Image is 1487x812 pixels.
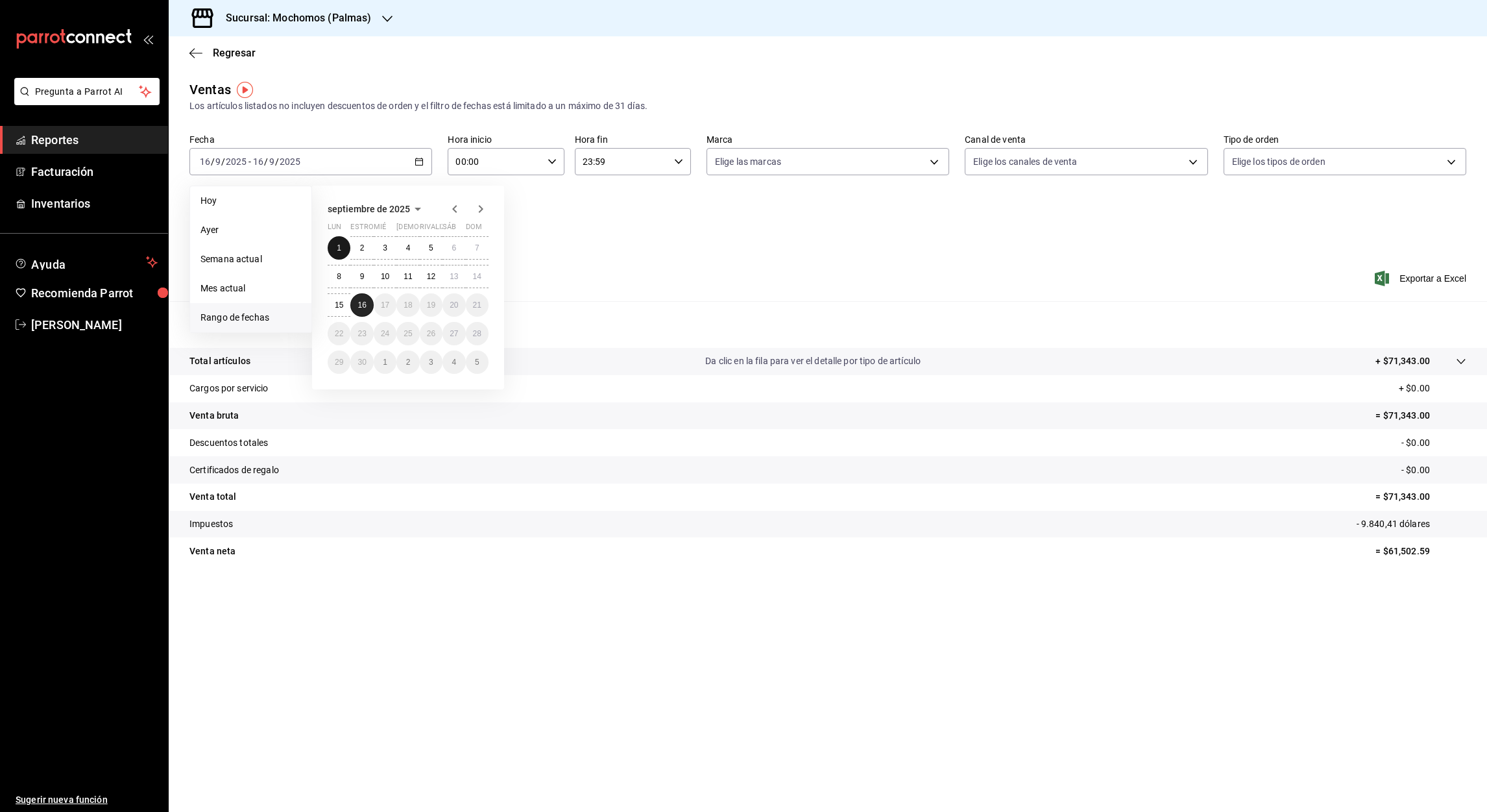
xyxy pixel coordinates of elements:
[328,351,350,374] button: 29 de septiembre de 2025
[442,351,465,374] button: 4 de octubre de 2025
[189,47,256,59] button: Regresar
[360,243,365,252] abbr: 2 de septiembre de 2025
[221,156,225,167] span: /
[189,317,1466,332] p: Resumen
[396,265,419,288] button: 11 de septiembre de 2025
[973,155,1077,168] span: Elige los canales de venta
[374,351,396,374] button: 1 de octubre de 2025
[429,243,433,252] abbr: 5 de septiembre de 2025
[248,156,251,167] span: -
[189,354,250,368] p: Total artículos
[200,194,301,208] span: Hoy
[396,223,473,236] abbr: jueves
[357,329,366,338] abbr: 23 de septiembre de 2025
[475,243,479,252] abbr: 7 de septiembre de 2025
[1375,354,1430,368] p: + $71,343.00
[279,156,301,167] input: ----
[350,223,391,236] abbr: martes
[350,265,373,288] button: 9 de septiembre de 2025
[350,351,373,374] button: 30 de septiembre de 2025
[337,243,341,252] abbr: 1 de septiembre de 2025
[420,223,455,236] abbr: viernes
[374,265,396,288] button: 10 de septiembre de 2025
[1377,271,1466,286] button: Exportar a Excel
[1375,545,1466,558] p: = $61,502.59
[466,236,489,260] button: 7 de septiembre de 2025
[450,301,458,310] abbr: 20 de septiembre de 2025
[211,156,215,167] span: /
[200,252,301,266] span: Semana actual
[473,272,481,281] abbr: 14 de septiembre de 2025
[406,358,411,367] abbr: 2 de octubre de 2025
[189,135,432,144] label: Fecha
[396,236,419,260] button: 4 de septiembre de 2025
[328,236,350,260] button: 1 de septiembre de 2025
[1375,490,1466,504] p: = $71,343.00
[442,223,456,236] abbr: sábado
[328,265,350,288] button: 8 de septiembre de 2025
[1399,273,1466,284] font: Exportar a Excel
[14,78,160,105] button: Pregunta a Parrot AI
[466,265,489,288] button: 14 de septiembre de 2025
[215,10,372,26] h3: Sucursal: Mochomos (Palmas)
[213,47,256,59] span: Regresar
[16,794,108,805] font: Sugerir nueva función
[466,322,489,345] button: 28 de septiembre de 2025
[31,254,141,270] span: Ayuda
[707,135,949,144] label: Marca
[350,293,373,317] button: 16 de septiembre de 2025
[335,358,343,367] abbr: 29 de septiembre de 2025
[337,272,341,281] abbr: 8 de septiembre de 2025
[442,322,465,345] button: 27 de septiembre de 2025
[31,133,79,147] font: Reportes
[264,156,268,167] span: /
[575,135,691,144] label: Hora fin
[335,301,343,310] abbr: 15 de septiembre de 2025
[328,322,350,345] button: 22 de septiembre de 2025
[442,236,465,260] button: 6 de septiembre de 2025
[404,329,412,338] abbr: 25 de septiembre de 2025
[420,236,442,260] button: 5 de septiembre de 2025
[396,293,419,317] button: 18 de septiembre de 2025
[473,329,481,338] abbr: 28 de septiembre de 2025
[189,80,231,99] div: Ventas
[396,322,419,345] button: 25 de septiembre de 2025
[429,358,433,367] abbr: 3 de octubre de 2025
[442,293,465,317] button: 20 de septiembre de 2025
[420,293,442,317] button: 19 de septiembre de 2025
[200,223,301,237] span: Ayer
[381,272,389,281] abbr: 10 de septiembre de 2025
[473,301,481,310] abbr: 21 de septiembre de 2025
[1232,155,1325,168] span: Elige los tipos de orden
[466,293,489,317] button: 21 de septiembre de 2025
[381,329,389,338] abbr: 24 de septiembre de 2025
[374,293,396,317] button: 17 de septiembre de 2025
[715,155,781,168] span: Elige las marcas
[1399,382,1466,395] p: + $0.00
[466,223,482,236] abbr: domingo
[420,265,442,288] button: 12 de septiembre de 2025
[275,156,279,167] span: /
[35,85,139,99] span: Pregunta a Parrot AI
[404,301,412,310] abbr: 18 de septiembre de 2025
[1224,135,1466,144] label: Tipo de orden
[1401,436,1466,450] p: - $0.00
[189,382,269,395] p: Cargos por servicio
[427,272,435,281] abbr: 12 de septiembre de 2025
[965,135,1207,144] label: Canal de venta
[1375,409,1466,423] p: = $71,343.00
[383,243,387,252] abbr: 3 de septiembre de 2025
[450,272,458,281] abbr: 13 de septiembre de 2025
[189,436,268,450] p: Descuentos totales
[252,156,264,167] input: --
[189,545,236,558] p: Venta neta
[1401,463,1466,477] p: - $0.00
[328,293,350,317] button: 15 de septiembre de 2025
[404,272,412,281] abbr: 11 de septiembre de 2025
[442,265,465,288] button: 13 de septiembre de 2025
[269,156,275,167] input: --
[374,322,396,345] button: 24 de septiembre de 2025
[350,236,373,260] button: 2 de septiembre de 2025
[452,243,456,252] abbr: 6 de septiembre de 2025
[189,517,233,531] p: Impuestos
